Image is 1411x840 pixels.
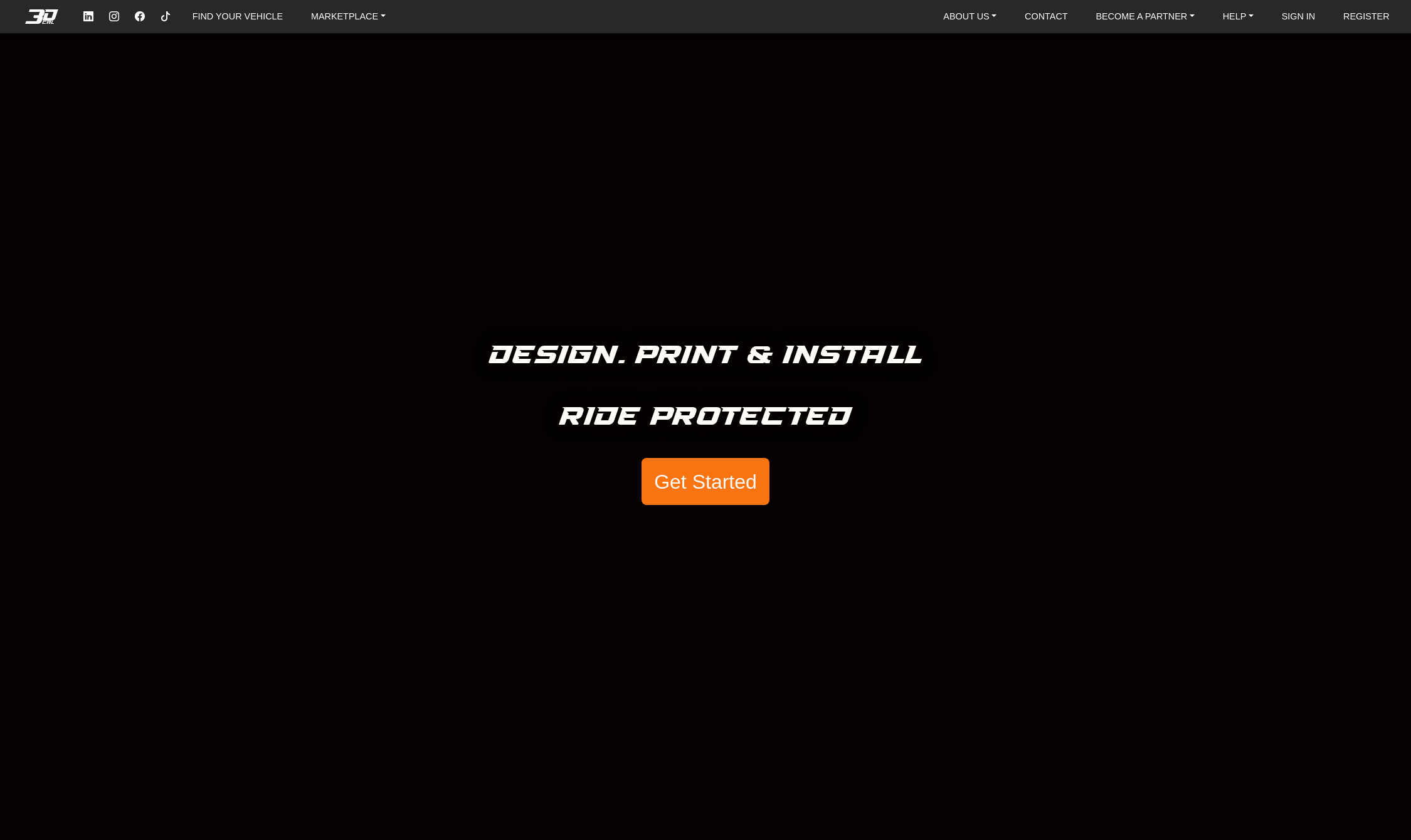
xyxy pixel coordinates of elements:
a: SIGN IN [1277,6,1321,28]
a: FIND YOUR VEHICLE [188,6,288,28]
h5: Ride Protected [559,396,852,438]
a: REGISTER [1338,6,1395,28]
button: Get Started [642,458,769,506]
a: MARKETPLACE [306,6,391,28]
a: BECOME A PARTNER [1091,6,1199,28]
a: ABOUT US [938,6,1001,28]
h5: Design. Print & Install [489,335,922,376]
a: CONTACT [1020,6,1072,28]
a: HELP [1218,6,1259,28]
